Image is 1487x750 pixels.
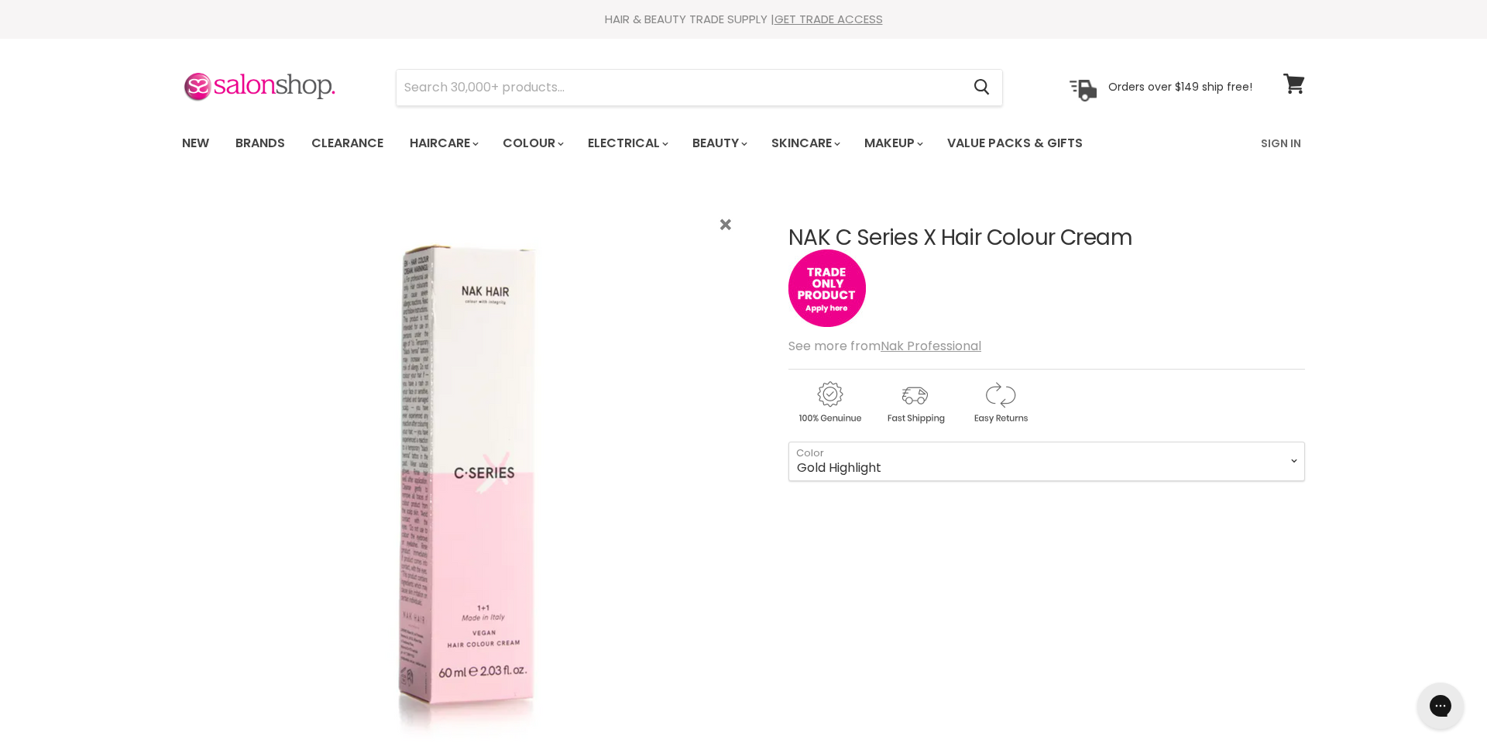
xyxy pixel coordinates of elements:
p: Orders over $149 ship free! [1108,80,1252,94]
a: Sign In [1252,127,1310,160]
input: Search [397,70,961,105]
div: HAIR & BEAUTY TRADE SUPPLY | [163,12,1324,27]
img: shipping.gif [874,379,956,426]
a: Colour [491,127,573,160]
a: Skincare [760,127,850,160]
a: New [170,127,221,160]
span: See more from [788,337,981,355]
button: Search [961,70,1002,105]
img: genuine.gif [788,379,871,426]
a: Value Packs & Gifts [936,127,1094,160]
img: returns.gif [959,379,1041,426]
iframe: Gorgias live chat messenger [1410,677,1472,735]
nav: Main [163,121,1324,166]
form: Product [396,69,1003,106]
a: Beauty [681,127,757,160]
h1: NAK C Series X Hair Colour Cream [788,226,1305,250]
a: Nak Professional [881,337,981,355]
a: Makeup [853,127,932,160]
a: Electrical [576,127,678,160]
a: Brands [224,127,297,160]
ul: Main menu [170,121,1173,166]
a: Clearance [300,127,395,160]
a: GET TRADE ACCESS [774,11,883,27]
a: Haircare [398,127,488,160]
img: tradeonly_small.jpg [788,249,866,327]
